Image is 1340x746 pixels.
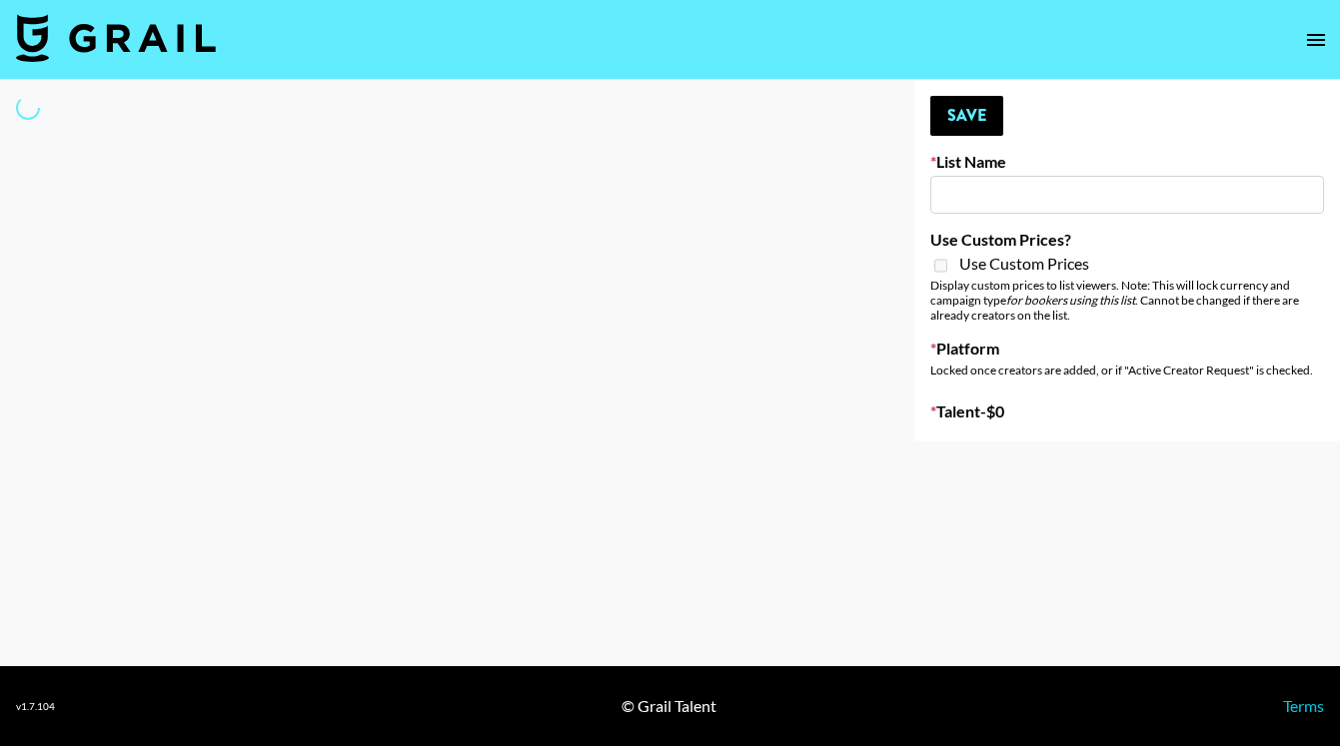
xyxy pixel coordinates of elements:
img: Grail Talent [16,14,216,62]
div: © Grail Talent [622,696,716,716]
label: Talent - $ 0 [930,401,1324,421]
button: open drawer [1296,20,1336,60]
div: Display custom prices to list viewers. Note: This will lock currency and campaign type . Cannot b... [930,278,1324,323]
label: List Name [930,152,1324,172]
em: for bookers using this list [1006,293,1135,308]
div: v 1.7.104 [16,700,55,713]
button: Save [930,96,1003,136]
label: Use Custom Prices? [930,230,1324,250]
span: Use Custom Prices [959,254,1089,274]
label: Platform [930,339,1324,359]
a: Terms [1283,696,1324,715]
div: Locked once creators are added, or if "Active Creator Request" is checked. [930,363,1324,377]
